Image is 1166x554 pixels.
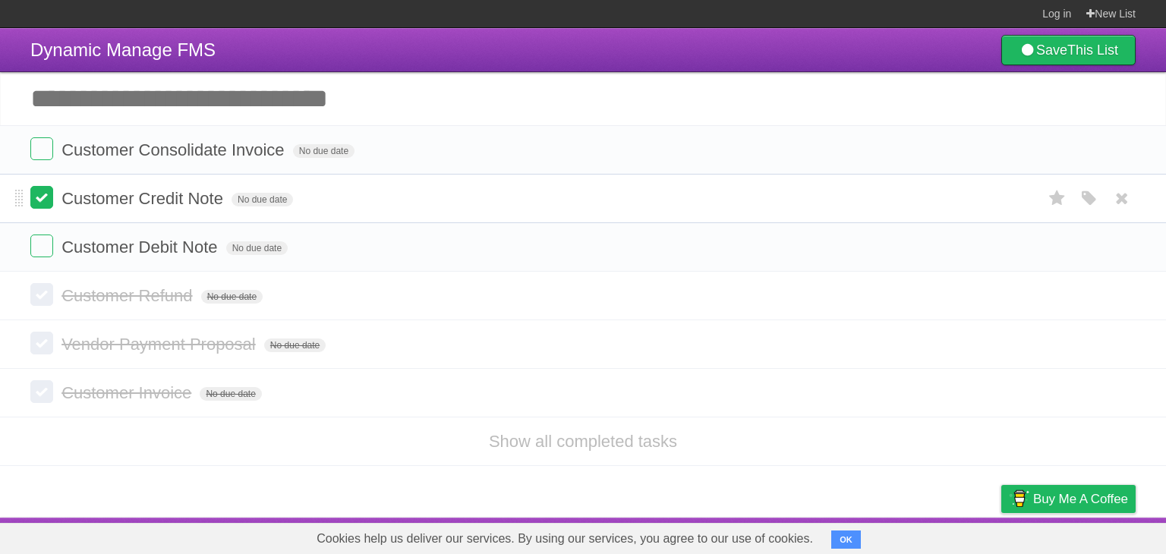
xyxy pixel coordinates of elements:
a: About [799,521,831,550]
label: Done [30,235,53,257]
a: Privacy [982,521,1021,550]
button: OK [831,530,861,549]
span: No due date [201,290,263,304]
a: Show all completed tasks [489,432,677,451]
a: Developers [849,521,911,550]
span: Customer Refund [61,286,196,305]
span: Customer Invoice [61,383,195,402]
span: Buy me a coffee [1033,486,1128,512]
a: Suggest a feature [1040,521,1136,550]
span: No due date [264,338,326,352]
span: No due date [293,144,355,158]
span: Customer Debit Note [61,238,221,257]
span: No due date [200,387,261,401]
span: Cookies help us deliver our services. By using our services, you agree to our use of cookies. [301,524,828,554]
a: Buy me a coffee [1001,485,1136,513]
label: Done [30,186,53,209]
a: SaveThis List [1001,35,1136,65]
label: Done [30,283,53,306]
a: Terms [930,521,963,550]
label: Star task [1043,186,1072,211]
span: Customer Credit Note [61,189,227,208]
label: Done [30,137,53,160]
span: Vendor Payment Proposal [61,335,260,354]
img: Buy me a coffee [1009,486,1029,512]
label: Done [30,380,53,403]
span: No due date [232,193,293,206]
span: No due date [226,241,288,255]
span: Dynamic Manage FMS [30,39,216,60]
label: Done [30,332,53,354]
span: Customer Consolidate Invoice [61,140,288,159]
b: This List [1067,42,1118,58]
